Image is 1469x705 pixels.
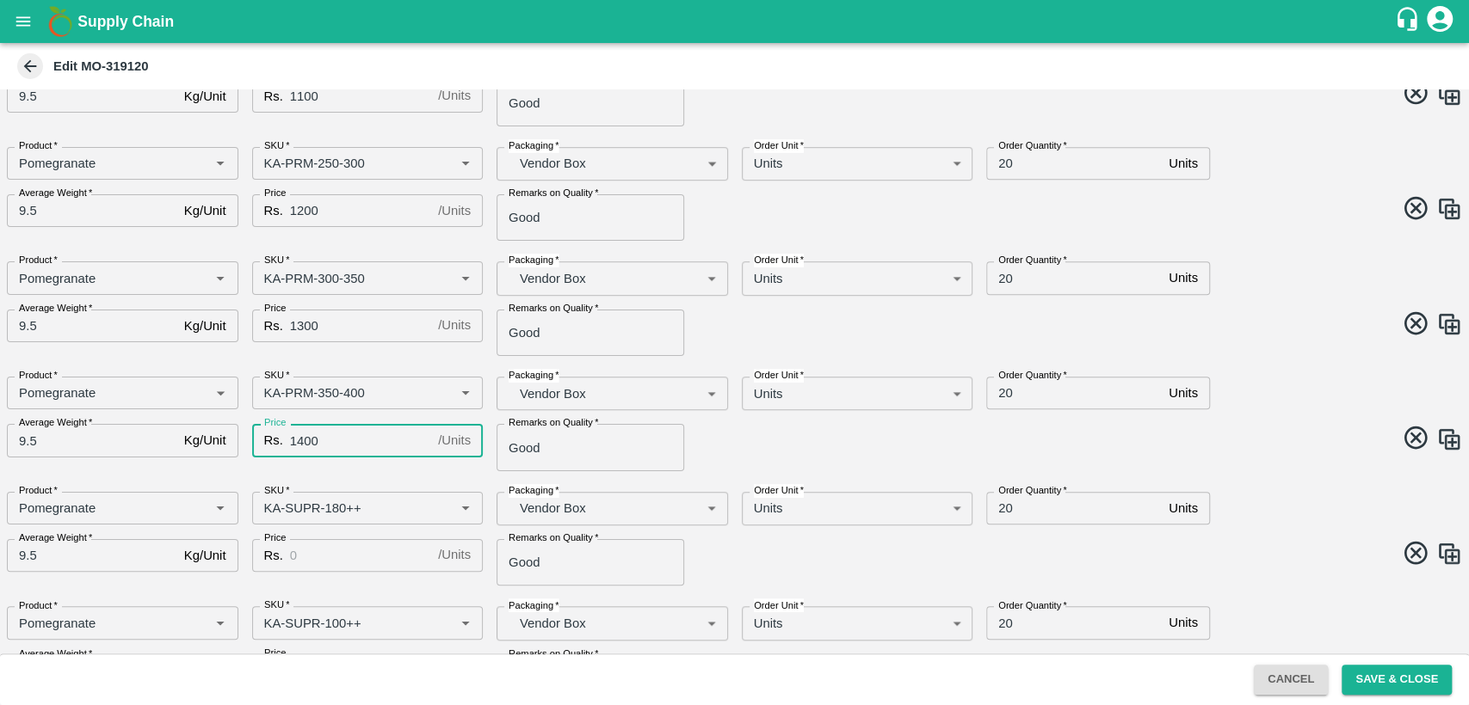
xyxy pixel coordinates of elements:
p: Kg/Unit [184,201,226,220]
input: 0 [986,147,1162,180]
label: Packaging [509,254,559,267]
label: SKU [264,369,289,383]
label: Price [264,302,286,316]
p: Kg/Unit [184,316,226,335]
label: Product [19,254,58,267]
img: CloneIcon [1436,82,1462,107]
label: Remarks on Quality [509,187,598,200]
input: 0 [7,310,177,342]
button: Open [454,267,477,289]
label: Average Weight [19,302,92,316]
label: SKU [264,254,289,267]
label: Order Quantity [998,254,1067,267]
input: 0 [290,194,431,227]
img: CloneIcon [1436,426,1462,452]
label: Order Quantity [998,484,1067,498]
img: CloneIcon [1436,311,1462,337]
button: Save & Close [1342,665,1452,695]
button: Open [454,611,477,634]
p: Rs. [264,316,283,335]
label: SKU [264,139,289,153]
button: open drawer [3,2,43,41]
label: Product [19,369,58,383]
label: Order Quantity [998,598,1067,612]
b: Edit MO-319120 [53,59,149,73]
label: Order Unit [754,369,804,383]
button: Open [209,267,231,289]
img: CloneIcon [1436,196,1462,222]
p: Units [1169,154,1198,173]
p: Units [1169,383,1198,402]
label: Average Weight [19,531,92,545]
label: Product [19,484,58,498]
p: Rs. [264,431,283,450]
p: Units [1169,613,1198,632]
p: Units [754,499,783,518]
p: Vendor Box [520,499,701,518]
button: Open [454,152,477,175]
button: Open [209,382,231,404]
label: Remarks on Quality [509,302,598,316]
label: SKU [264,598,289,612]
button: Open [454,497,477,519]
label: Order Quantity [998,139,1067,153]
input: 0 [986,492,1162,524]
button: Open [209,152,231,175]
p: Vendor Box [520,384,701,403]
button: Open [209,497,231,519]
input: 0 [7,539,177,572]
label: Product [19,598,58,612]
label: Order Unit [754,598,804,612]
img: CloneIcon [1436,541,1462,567]
input: 0 [7,424,177,457]
p: Rs. [264,87,283,106]
img: logo [43,4,77,39]
label: Average Weight [19,187,92,200]
input: 0 [290,539,431,572]
label: Remarks on Quality [509,416,598,430]
button: Open [209,611,231,634]
label: Price [264,416,286,430]
input: 0 [7,79,177,112]
label: Price [264,187,286,200]
p: Units [754,384,783,403]
label: Packaging [509,369,559,383]
label: Order Unit [754,484,804,498]
p: Units [754,614,783,633]
p: Units [754,269,783,288]
b: Supply Chain [77,13,174,30]
input: 0 [290,79,431,112]
p: Vendor Box [520,614,701,633]
p: Units [1169,499,1198,518]
label: Order Unit [754,254,804,267]
label: Remarks on Quality [509,647,598,660]
label: SKU [264,484,289,498]
p: Rs. [264,201,283,220]
input: 0 [290,424,431,457]
div: account of current user [1424,3,1455,40]
label: Order Quantity [998,369,1067,383]
label: Packaging [509,484,559,498]
p: Units [754,154,783,173]
label: Packaging [509,139,559,153]
label: Packaging [509,598,559,612]
label: Price [264,531,286,545]
a: Supply Chain [77,9,1394,34]
p: Kg/Unit [184,87,226,106]
input: 0 [986,377,1162,409]
p: Kg/Unit [184,546,226,565]
p: Vendor Box [520,154,701,173]
p: Kg/Unit [184,431,226,450]
div: customer-support [1394,6,1424,37]
label: Price [264,647,286,660]
p: Units [1169,268,1198,287]
label: Order Unit [754,139,804,153]
label: Average Weight [19,416,92,430]
input: 0 [7,194,177,227]
button: Open [454,382,477,404]
input: 0 [986,261,1162,294]
button: Cancel [1254,665,1328,695]
input: 0 [986,606,1162,639]
p: Vendor Box [520,269,701,288]
input: 0 [290,310,431,342]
